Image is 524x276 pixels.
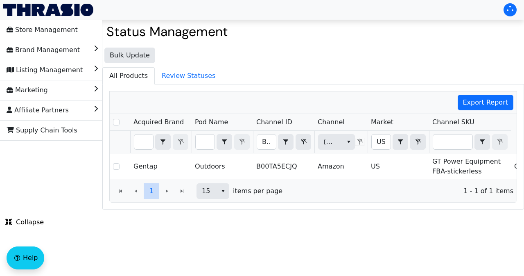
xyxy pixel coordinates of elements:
[110,50,150,60] span: Bulk Update
[7,84,48,97] span: Marketing
[7,23,78,36] span: Store Management
[289,186,513,196] span: 1 - 1 of 1 items
[155,134,171,150] span: Choose Operator
[106,24,520,39] h2: Status Management
[156,135,170,149] button: select
[429,153,511,180] td: GT Power Equipment FBA-stickerless
[7,64,83,77] span: Listing Management
[372,135,391,149] input: Filter
[343,135,355,149] button: select
[7,246,44,269] button: Help floatingactionbutton
[323,137,336,147] span: (All)
[217,135,232,149] button: select
[134,135,153,149] input: Filter
[474,134,490,150] span: Choose Operator
[7,104,69,117] span: Affiliate Partners
[410,134,426,150] button: Clear
[371,117,393,127] span: Market
[192,131,253,153] th: Filter
[314,153,368,180] td: Amazon
[144,183,159,199] button: Page 1
[133,117,184,127] span: Acquired Brand
[429,131,511,153] th: Filter
[458,95,514,110] button: Export Report
[318,117,345,127] span: Channel
[113,119,120,125] input: Select Row
[256,117,292,127] span: Channel ID
[130,153,192,180] td: Gentap
[196,135,215,149] input: Filter
[196,183,229,199] span: Page size
[368,153,429,180] td: US
[257,135,276,149] input: Filter
[217,134,232,150] span: Choose Operator
[433,135,472,149] input: Filter
[23,253,38,263] span: Help
[155,68,222,84] span: Review Statuses
[3,4,93,16] img: Thrasio Logo
[463,98,508,107] span: Export Report
[278,135,293,149] button: select
[253,131,314,153] th: Filter
[368,131,429,153] th: Filter
[103,68,154,84] span: All Products
[393,134,408,150] span: Choose Operator
[7,43,80,57] span: Brand Management
[7,124,77,137] span: Supply Chain Tools
[104,48,155,63] button: Bulk Update
[217,184,229,198] button: select
[296,134,311,150] button: Clear
[5,217,44,227] span: Collapse
[202,186,212,196] span: 15
[195,117,228,127] span: Pod Name
[393,135,408,149] button: select
[253,153,314,180] td: B00TA5ECJQ
[110,180,517,202] div: Page 1 of 1
[130,131,192,153] th: Filter
[314,131,368,153] th: Filter
[113,163,120,170] input: Select Row
[233,186,282,196] span: items per page
[475,135,490,149] button: select
[149,186,154,196] span: 1
[192,153,253,180] td: Outdoors
[278,134,294,150] span: Choose Operator
[432,117,474,127] span: Channel SKU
